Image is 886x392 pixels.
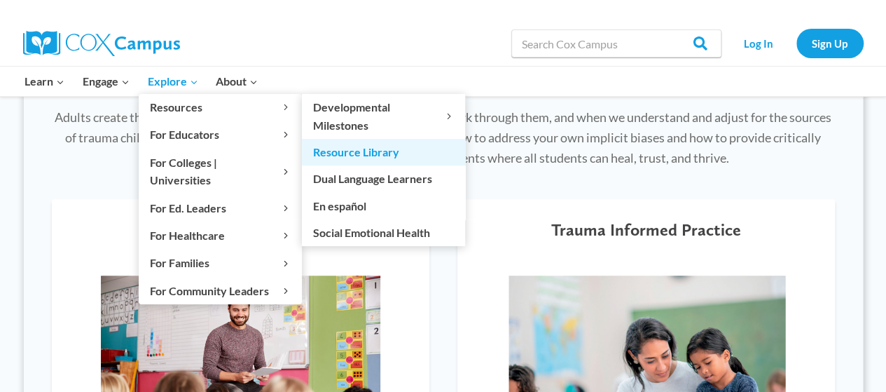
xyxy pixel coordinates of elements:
button: Child menu of About [207,67,267,96]
button: Child menu of For Families [139,250,302,276]
button: Child menu of For Healthcare [139,222,302,249]
button: Child menu of For Colleges | Universities [139,149,302,194]
a: Log In [728,29,789,58]
button: Child menu of Resources [139,94,302,121]
button: Child menu of Engage [74,67,139,96]
a: Dual Language Learners [302,165,465,192]
input: Search Cox Campus [511,29,721,58]
button: Child menu of For Educators [139,121,302,148]
button: Child menu of For Community Leaders [139,277,302,304]
a: En español [302,192,465,219]
a: Sign Up [796,29,864,58]
nav: Secondary Navigation [728,29,864,58]
a: Resource Library [302,139,465,165]
button: Child menu of Learn [16,67,74,96]
button: Child menu of Explore [139,67,207,96]
a: Social Emotional Health [302,219,465,246]
nav: Primary Navigation [16,67,267,96]
h5: Trauma Informed Practice [551,220,741,241]
button: Child menu of For Ed. Leaders [139,194,302,221]
img: Cox Campus [23,31,180,56]
p: Adults create that security when we recognize our biases and commit to work through them, and whe... [52,107,835,168]
button: Child menu of Developmental Milestones [302,94,465,139]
